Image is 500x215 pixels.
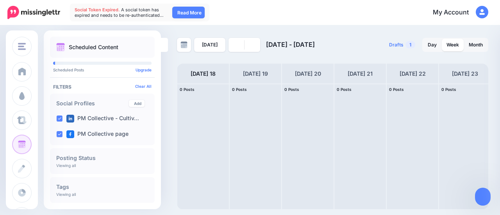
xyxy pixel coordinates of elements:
[53,84,152,90] h4: Filters
[405,41,415,48] span: 1
[136,68,152,72] a: Upgrade
[53,68,152,72] p: Scheduled Posts
[191,69,216,78] h4: [DATE] 18
[75,7,164,18] span: A social token has expired and needs to be re-authenticated…
[69,44,118,50] p: Scheduled Content
[56,163,76,168] p: Viewing all
[400,69,426,78] h4: [DATE] 22
[389,43,404,47] span: Drafts
[135,84,152,89] a: Clear All
[180,87,195,92] span: 0 Posts
[384,38,420,52] a: Drafts1
[56,192,76,197] p: Viewing all
[337,87,352,92] span: 0 Posts
[425,3,488,22] a: My Account
[56,155,148,161] h4: Posting Status
[18,43,26,50] img: menu.png
[464,39,487,51] a: Month
[56,101,129,106] h4: Social Profiles
[7,6,60,19] img: Missinglettr
[66,115,139,123] label: PM Collective - Cultiv…
[452,69,478,78] h4: [DATE] 23
[243,69,268,78] h4: [DATE] 19
[56,43,65,52] img: calendar.png
[75,7,120,12] span: Social Token Expired.
[284,87,299,92] span: 0 Posts
[66,115,74,123] img: linkedin-square.png
[66,130,74,138] img: facebook-square.png
[441,87,456,92] span: 0 Posts
[194,38,225,52] a: [DATE]
[442,39,464,51] a: Week
[172,7,205,18] a: Read More
[129,100,145,107] a: Add
[232,87,247,92] span: 0 Posts
[348,69,373,78] h4: [DATE] 21
[295,69,321,78] h4: [DATE] 20
[423,39,441,51] a: Day
[56,184,148,190] h4: Tags
[389,87,404,92] span: 0 Posts
[66,130,129,138] label: PM Collective page
[266,41,315,48] span: [DATE] - [DATE]
[180,41,187,48] img: calendar-grey-darker.png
